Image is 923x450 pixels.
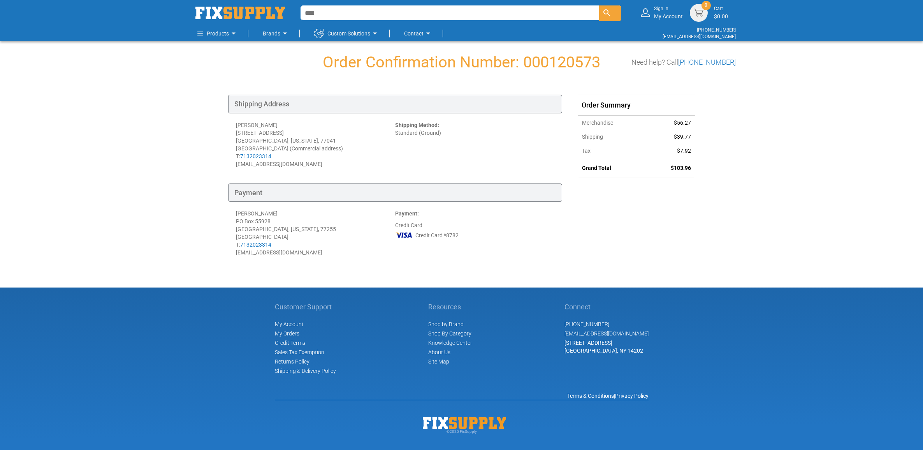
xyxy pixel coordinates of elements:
[674,134,691,140] span: $39.77
[236,121,395,168] div: [PERSON_NAME] [STREET_ADDRESS] [GEOGRAPHIC_DATA], [US_STATE], 77041 [GEOGRAPHIC_DATA] (Commercial...
[654,5,683,12] small: Sign in
[195,7,285,19] a: store logo
[654,5,683,20] div: My Account
[275,368,336,374] a: Shipping & Delivery Policy
[240,242,271,248] a: 7132023314
[275,321,304,327] span: My Account
[275,349,324,355] span: Sales Tax Exemption
[714,5,728,12] small: Cart
[404,26,433,41] a: Contact
[395,229,413,241] img: VI
[314,26,380,41] a: Custom Solutions
[428,321,464,327] a: Shop by Brand
[615,393,649,399] a: Privacy Policy
[578,115,646,130] th: Merchandise
[564,340,643,354] span: [STREET_ADDRESS] [GEOGRAPHIC_DATA], NY 14202
[631,58,736,66] h3: Need help? Call
[428,330,471,337] a: Shop By Category
[275,330,299,337] span: My Orders
[395,210,554,256] div: Credit Card
[275,303,336,311] h5: Customer Support
[240,153,271,159] a: 7132023314
[677,148,691,154] span: $7.92
[275,358,309,365] a: Returns Policy
[228,184,562,202] div: Payment
[674,120,691,126] span: $56.27
[197,26,238,41] a: Products
[195,7,285,19] img: Fix Industrial Supply
[578,95,695,115] div: Order Summary
[275,340,305,346] span: Credit Terms
[447,429,477,434] span: © 2025 FixSupply
[578,144,646,158] th: Tax
[236,210,395,256] div: [PERSON_NAME] PO Box 55928 [GEOGRAPHIC_DATA], [US_STATE], 77255 [GEOGRAPHIC_DATA] T: [EMAIL_ADDRE...
[275,392,649,400] div: |
[395,122,439,128] strong: Shipping Method:
[263,26,290,41] a: Brands
[428,303,472,311] h5: Resources
[714,13,728,19] span: $0.00
[671,165,691,171] span: $103.96
[188,54,736,71] h1: Order Confirmation Number: 000120573
[428,358,449,365] a: Site Map
[428,349,450,355] a: About Us
[428,340,472,346] a: Knowledge Center
[564,303,649,311] h5: Connect
[395,121,554,168] div: Standard (Ground)
[578,130,646,144] th: Shipping
[582,165,611,171] strong: Grand Total
[415,231,459,239] span: Credit Card *8782
[564,330,649,337] a: [EMAIL_ADDRESS][DOMAIN_NAME]
[705,2,707,9] span: 0
[567,393,614,399] a: Terms & Conditions
[423,417,506,429] img: Fix Industrial Supply
[697,27,736,33] a: [PHONE_NUMBER]
[564,321,609,327] a: [PHONE_NUMBER]
[395,210,419,217] strong: Payment:
[663,34,736,39] a: [EMAIL_ADDRESS][DOMAIN_NAME]
[678,58,736,66] a: [PHONE_NUMBER]
[228,95,562,113] div: Shipping Address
